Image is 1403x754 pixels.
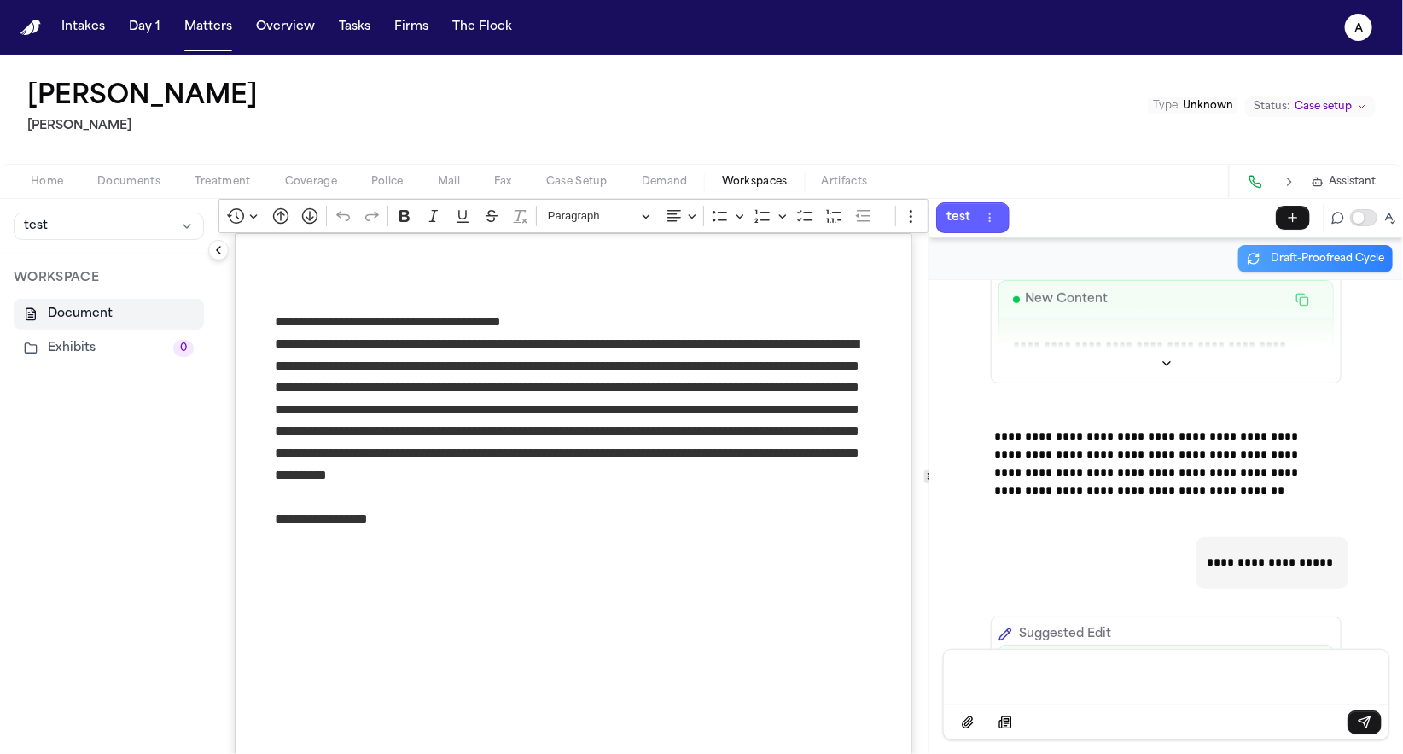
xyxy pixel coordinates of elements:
img: Finch Logo [20,20,41,36]
span: 0 [173,340,194,357]
button: Day 1 [122,12,167,43]
button: Show more [998,352,1334,376]
span: Fax [494,175,512,189]
span: Assistant [1329,175,1376,189]
button: The Flock [445,12,519,43]
button: Copy new content [1285,288,1319,312]
span: Mail [438,175,460,189]
button: Edit Type: Unknown [1148,97,1238,114]
span: Status: [1254,100,1289,114]
span: Draft-Proofread Cycle [1271,252,1384,266]
button: testThread actions [936,202,1010,233]
button: test [14,213,204,240]
span: Paragraph [548,206,637,226]
span: Home [31,175,63,189]
h2: [PERSON_NAME] [27,116,265,137]
button: Intakes [55,12,112,43]
button: Collapse sidebar [208,240,229,260]
button: Thread actions [981,208,999,227]
span: Demand [642,175,688,189]
button: Exhibits0 [14,333,204,364]
span: Case setup [1295,100,1352,114]
span: Case Setup [546,175,608,189]
button: Select demand example [988,710,1022,734]
button: Firms [387,12,435,43]
span: Type : [1153,101,1180,111]
div: Message input [944,650,1388,704]
button: Document [14,299,204,330]
button: Edit matter name [27,82,258,113]
button: Change status from Case setup [1245,96,1376,117]
button: Draft-Proofread Cycle [1238,245,1393,272]
a: Home [20,20,41,36]
button: Paragraph, Heading [540,203,658,230]
button: Toggle proofreading mode [1350,209,1377,226]
button: Overview [249,12,322,43]
div: Editor toolbar [218,199,929,233]
button: Make a Call [1243,170,1267,194]
button: Matters [178,12,239,43]
h1: [PERSON_NAME] [27,82,258,113]
button: Tasks [332,12,377,43]
p: WORKSPACE [14,268,204,289]
span: Treatment [195,175,251,189]
span: Police [371,175,404,189]
button: Send message [1348,710,1382,734]
button: Attach files [951,710,985,734]
span: Artifacts [822,175,868,189]
span: Coverage [285,175,337,189]
span: Unknown [1183,101,1233,111]
p: Suggested Edit [1019,624,1111,645]
span: Workspaces [722,175,788,189]
span: Documents [97,175,160,189]
button: Assistant [1312,175,1376,189]
p: New Content [1025,289,1108,310]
